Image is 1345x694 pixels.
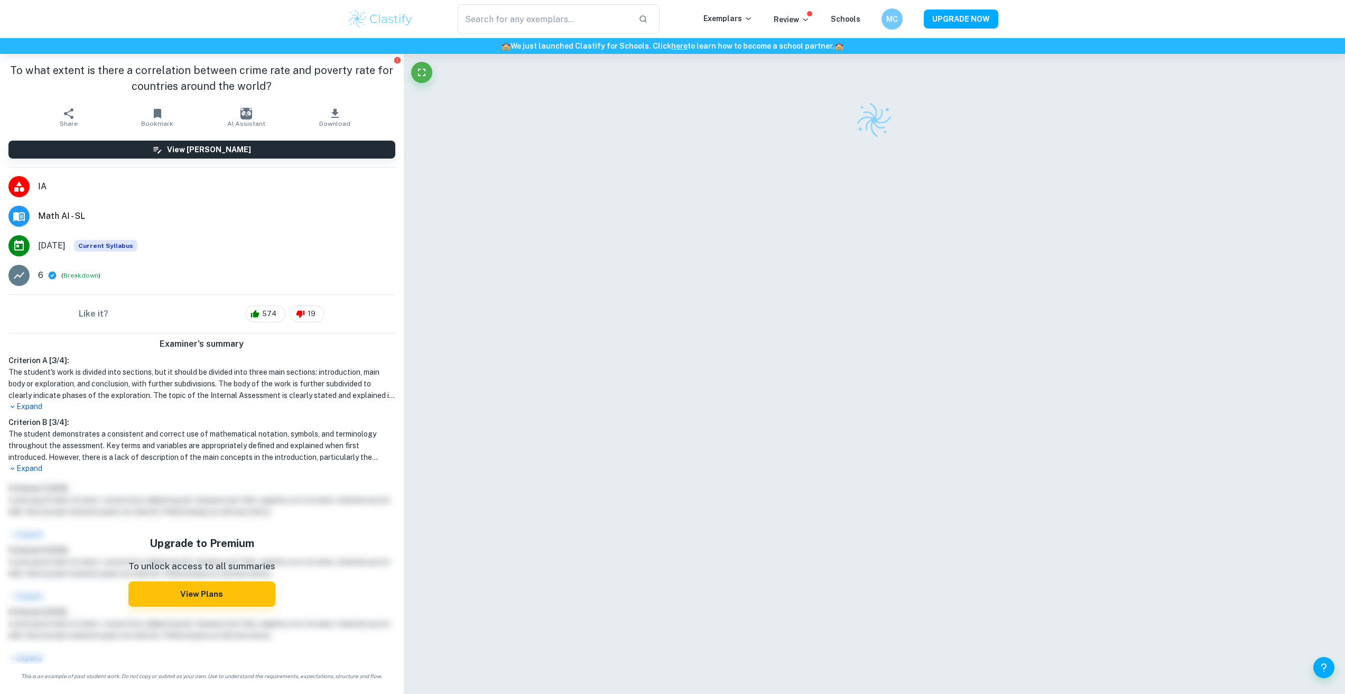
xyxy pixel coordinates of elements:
[63,271,98,280] button: Breakdown
[8,366,395,401] h1: The student's work is divided into sections, but it should be divided into three main sections: i...
[74,240,137,252] span: Current Syllabus
[38,210,395,223] span: Math AI - SL
[24,103,113,132] button: Share
[8,401,395,412] p: Expand
[703,13,753,24] p: Exemplars
[61,271,100,281] span: ( )
[141,120,173,127] span: Bookmark
[128,560,275,573] p: To unlock access to all summaries
[79,308,108,320] h6: Like it?
[854,100,894,140] img: Clastify logo
[128,535,275,551] h5: Upgrade to Premium
[882,8,903,30] button: MC
[38,239,66,252] span: [DATE]
[128,581,275,607] button: View Plans
[256,309,282,319] span: 574
[302,309,321,319] span: 19
[8,355,395,366] h6: Criterion A [ 3 / 4 ]:
[2,40,1343,52] h6: We just launched Clastify for Schools. Click to learn how to become a school partner.
[411,62,432,83] button: Fullscreen
[202,103,291,132] button: AI Assistant
[319,120,350,127] span: Download
[240,108,252,119] img: AI Assistant
[458,4,630,34] input: Search for any exemplars...
[74,240,137,252] div: This exemplar is based on the current syllabus. Feel free to refer to it for inspiration/ideas wh...
[8,62,395,94] h1: To what extent is there a correlation between crime rate and poverty rate for countries around th...
[8,428,395,463] h1: The student demonstrates a consistent and correct use of mathematical notation, symbols, and term...
[1313,657,1334,678] button: Help and Feedback
[291,306,324,322] div: 19
[886,13,898,25] h6: MC
[8,417,395,428] h6: Criterion B [ 3 / 4 ]:
[4,672,400,680] span: This is an example of past student work. Do not copy or submit as your own. Use to understand the...
[8,463,395,474] p: Expand
[347,8,414,30] img: Clastify logo
[834,42,843,50] span: 🏫
[113,103,202,132] button: Bookmark
[502,42,511,50] span: 🏫
[167,144,251,155] h6: View [PERSON_NAME]
[38,269,43,282] p: 6
[227,120,265,127] span: AI Assistant
[924,10,998,29] button: UPGRADE NOW
[38,180,395,193] span: IA
[394,56,402,64] button: Report issue
[245,306,285,322] div: 574
[774,14,810,25] p: Review
[831,15,860,23] a: Schools
[60,120,78,127] span: Share
[671,42,688,50] a: here
[4,338,400,350] h6: Examiner's summary
[8,141,395,159] button: View [PERSON_NAME]
[291,103,379,132] button: Download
